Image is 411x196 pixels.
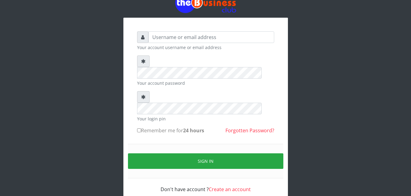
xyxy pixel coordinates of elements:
button: Sign in [128,153,283,169]
small: Your account username or email address [137,44,274,51]
input: Username or email address [148,31,274,43]
label: Remember me for [137,127,204,134]
a: Create an account [209,186,251,193]
input: Remember me for24 hours [137,128,141,132]
small: Your account password [137,80,274,86]
div: Don't have account ? [137,178,274,193]
a: Forgotten Password? [225,127,274,134]
b: 24 hours [183,127,204,134]
small: Your login pin [137,116,274,122]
